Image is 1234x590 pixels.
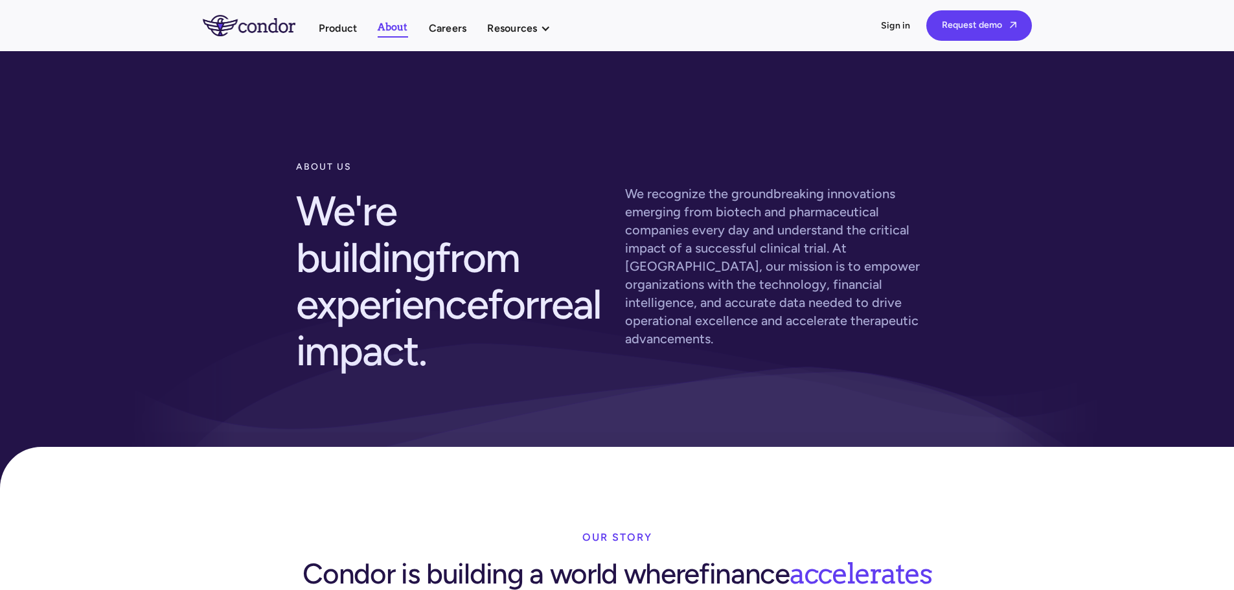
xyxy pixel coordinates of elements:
span:  [1010,21,1016,29]
a: Request demo [926,10,1032,41]
a: Sign in [881,19,911,32]
a: Product [319,19,358,37]
div: Resources [487,19,537,37]
a: About [378,19,407,38]
div: about us [296,154,610,180]
a: home [203,15,319,36]
span: from experience [296,233,520,329]
span: real impact. [296,279,601,376]
a: Careers [429,19,467,37]
h2: We're building for [296,180,610,382]
div: our story [582,525,652,550]
p: We recognize the groundbreaking innovations emerging from biotech and pharmaceutical companies ev... [625,185,939,348]
div: Resources [487,19,563,37]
